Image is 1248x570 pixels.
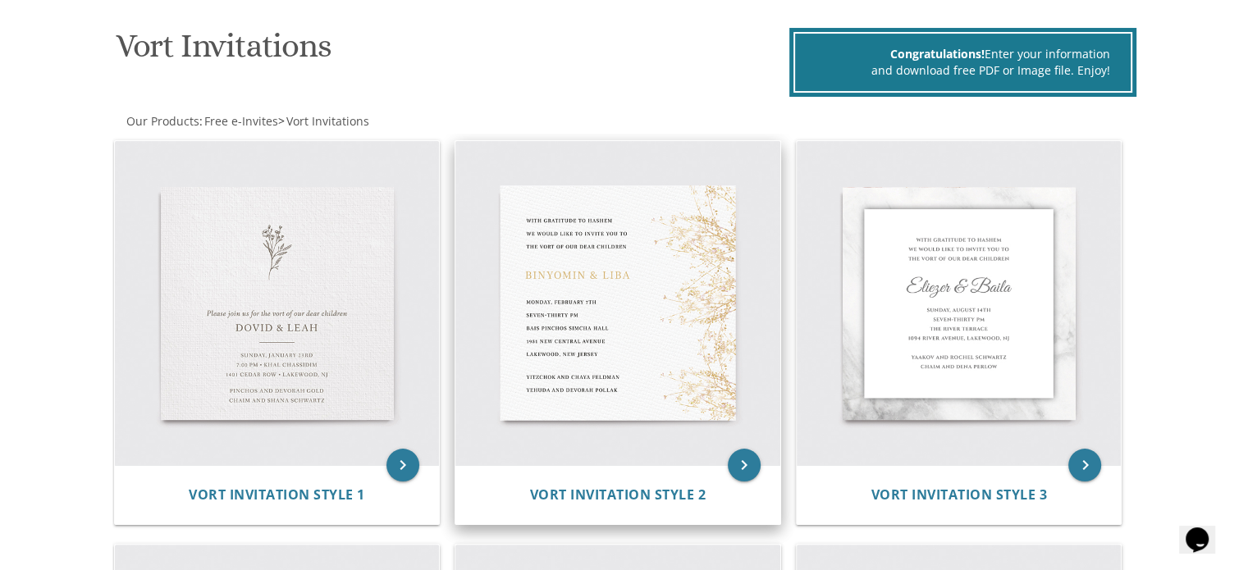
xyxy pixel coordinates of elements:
[286,113,369,129] span: Vort Invitations
[871,487,1047,503] a: Vort Invitation Style 3
[278,113,369,129] span: >
[455,141,780,466] img: Vort Invitation Style 2
[116,28,785,76] h1: Vort Invitations
[285,113,369,129] a: Vort Invitations
[871,486,1047,504] span: Vort Invitation Style 3
[386,449,419,481] a: keyboard_arrow_right
[189,486,365,504] span: Vort Invitation Style 1
[112,113,624,130] div: :
[189,487,365,503] a: Vort Invitation Style 1
[125,113,199,129] a: Our Products
[816,62,1110,79] div: and download free PDF or Image file. Enjoy!
[797,141,1122,466] img: Vort Invitation Style 3
[115,141,440,466] img: Vort Invitation Style 1
[530,487,706,503] a: Vort Invitation Style 2
[1179,504,1232,554] iframe: chat widget
[728,449,761,481] a: keyboard_arrow_right
[203,113,278,129] a: Free e-Invites
[890,46,985,62] span: Congratulations!
[1068,449,1101,481] a: keyboard_arrow_right
[530,486,706,504] span: Vort Invitation Style 2
[816,46,1110,62] div: Enter your information
[204,113,278,129] span: Free e-Invites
